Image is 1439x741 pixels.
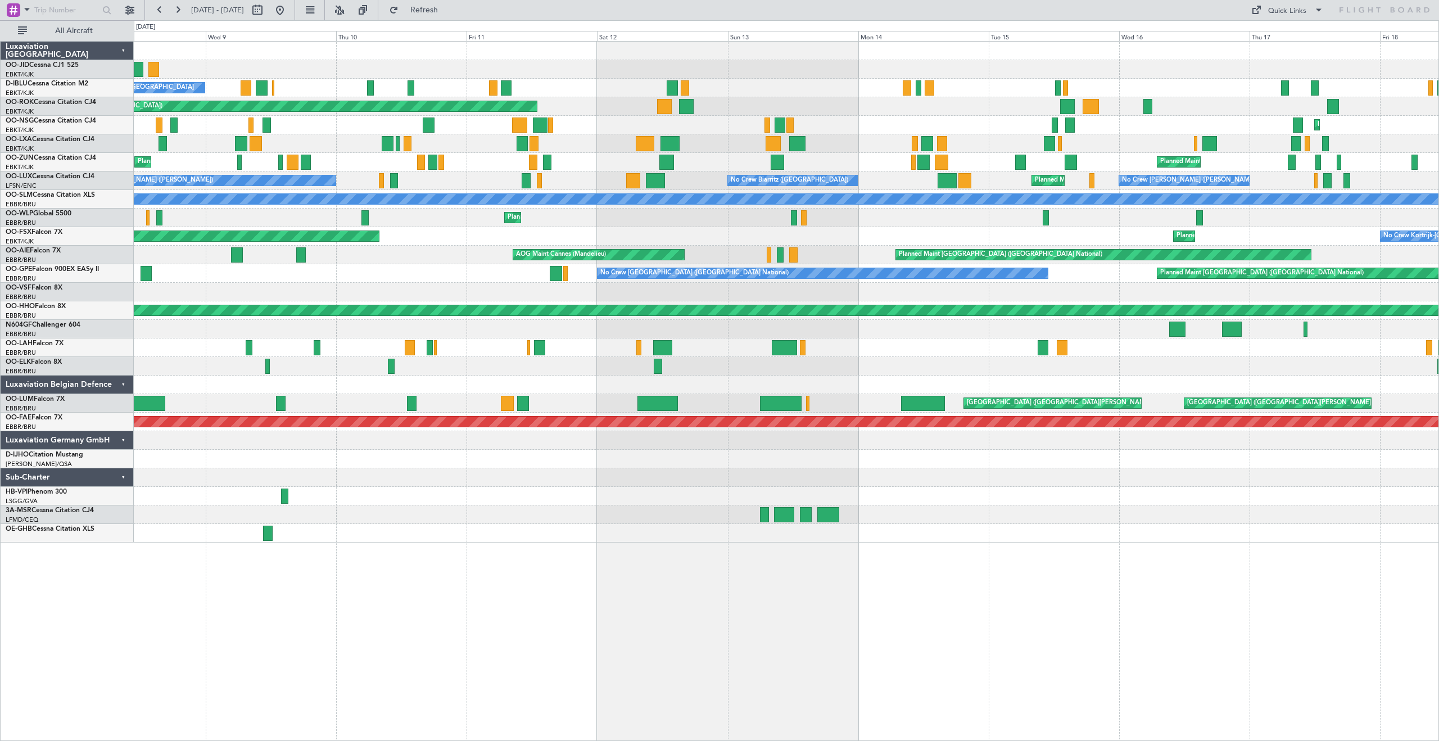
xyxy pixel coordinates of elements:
[6,414,31,421] span: OO-FAE
[6,311,36,320] a: EBBR/BRU
[6,136,32,143] span: OO-LXA
[6,62,79,69] a: OO-JIDCessna CJ1 525
[6,155,96,161] a: OO-ZUNCessna Citation CJ4
[967,395,1152,412] div: [GEOGRAPHIC_DATA] ([GEOGRAPHIC_DATA][PERSON_NAME])
[6,173,32,180] span: OO-LUX
[6,229,31,236] span: OO-FSX
[6,526,32,532] span: OE-GHB
[12,22,122,40] button: All Aircraft
[6,274,36,283] a: EBBR/BRU
[6,322,80,328] a: N604GFChallenger 604
[6,210,33,217] span: OO-WLP
[336,31,467,41] div: Thu 10
[6,507,94,514] a: 3A-MSRCessna Citation CJ4
[6,526,94,532] a: OE-GHBCessna Citation XLS
[6,284,62,291] a: OO-VSFFalcon 8X
[1187,395,1373,412] div: [GEOGRAPHIC_DATA] ([GEOGRAPHIC_DATA][PERSON_NAME])
[191,5,244,15] span: [DATE] - [DATE]
[6,192,95,198] a: OO-SLMCessna Citation XLS
[6,80,88,87] a: D-IBLUCessna Citation M2
[75,31,206,41] div: Tue 8
[6,489,28,495] span: HB-VPI
[6,136,94,143] a: OO-LXACessna Citation CJ4
[6,237,34,246] a: EBKT/KJK
[6,404,36,413] a: EBBR/BRU
[6,155,34,161] span: OO-ZUN
[6,144,34,153] a: EBKT/KJK
[600,265,789,282] div: No Crew [GEOGRAPHIC_DATA] ([GEOGRAPHIC_DATA] National)
[401,6,448,14] span: Refresh
[6,62,29,69] span: OO-JID
[6,340,64,347] a: OO-LAHFalcon 7X
[1035,172,1238,189] div: Planned Maint [GEOGRAPHIC_DATA] ([GEOGRAPHIC_DATA] National)
[6,173,94,180] a: OO-LUXCessna Citation CJ4
[29,27,119,35] span: All Aircraft
[6,118,96,124] a: OO-NSGCessna Citation CJ4
[6,284,31,291] span: OO-VSF
[6,256,36,264] a: EBBR/BRU
[6,303,35,310] span: OO-HHO
[1250,31,1380,41] div: Thu 17
[1160,153,1291,170] div: Planned Maint Kortrijk-[GEOGRAPHIC_DATA]
[989,31,1119,41] div: Tue 15
[1119,31,1250,41] div: Wed 16
[6,507,31,514] span: 3A-MSR
[6,451,83,458] a: D-IJHOCitation Mustang
[6,359,62,365] a: OO-ELKFalcon 8X
[6,303,66,310] a: OO-HHOFalcon 8X
[6,200,36,209] a: EBBR/BRU
[138,153,269,170] div: Planned Maint Kortrijk-[GEOGRAPHIC_DATA]
[6,396,34,403] span: OO-LUM
[6,99,34,106] span: OO-ROK
[6,293,36,301] a: EBBR/BRU
[1246,1,1329,19] button: Quick Links
[6,516,38,524] a: LFMD/CEQ
[6,330,36,338] a: EBBR/BRU
[6,219,36,227] a: EBBR/BRU
[6,70,34,79] a: EBKT/KJK
[1160,265,1364,282] div: Planned Maint [GEOGRAPHIC_DATA] ([GEOGRAPHIC_DATA] National)
[384,1,451,19] button: Refresh
[1268,6,1306,17] div: Quick Links
[6,266,32,273] span: OO-GPE
[6,414,62,421] a: OO-FAEFalcon 7X
[6,247,30,254] span: OO-AIE
[6,99,96,106] a: OO-ROKCessna Citation CJ4
[731,172,848,189] div: No Crew Biarritz ([GEOGRAPHIC_DATA])
[1122,172,1257,189] div: No Crew [PERSON_NAME] ([PERSON_NAME])
[206,31,336,41] div: Wed 9
[6,451,29,458] span: D-IJHO
[6,210,71,217] a: OO-WLPGlobal 5500
[6,229,62,236] a: OO-FSXFalcon 7X
[6,192,33,198] span: OO-SLM
[6,126,34,134] a: EBKT/KJK
[6,359,31,365] span: OO-ELK
[136,22,155,32] div: [DATE]
[6,80,28,87] span: D-IBLU
[6,489,67,495] a: HB-VPIPhenom 300
[6,247,61,254] a: OO-AIEFalcon 7X
[78,172,213,189] div: No Crew [PERSON_NAME] ([PERSON_NAME])
[6,266,99,273] a: OO-GPEFalcon 900EX EASy II
[467,31,597,41] div: Fri 11
[6,89,34,97] a: EBKT/KJK
[6,423,36,431] a: EBBR/BRU
[6,107,34,116] a: EBKT/KJK
[6,497,38,505] a: LSGG/GVA
[6,340,33,347] span: OO-LAH
[34,2,99,19] input: Trip Number
[78,79,194,96] div: No Crew Kortrijk-[GEOGRAPHIC_DATA]
[6,163,34,171] a: EBKT/KJK
[6,322,32,328] span: N604GF
[597,31,727,41] div: Sat 12
[516,246,606,263] div: AOG Maint Cannes (Mandelieu)
[899,246,1102,263] div: Planned Maint [GEOGRAPHIC_DATA] ([GEOGRAPHIC_DATA] National)
[6,182,37,190] a: LFSN/ENC
[6,367,36,376] a: EBBR/BRU
[6,396,65,403] a: OO-LUMFalcon 7X
[6,349,36,357] a: EBBR/BRU
[1176,228,1307,245] div: Planned Maint Kortrijk-[GEOGRAPHIC_DATA]
[508,209,566,226] div: Planned Maint Liege
[6,460,72,468] a: [PERSON_NAME]/QSA
[728,31,858,41] div: Sun 13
